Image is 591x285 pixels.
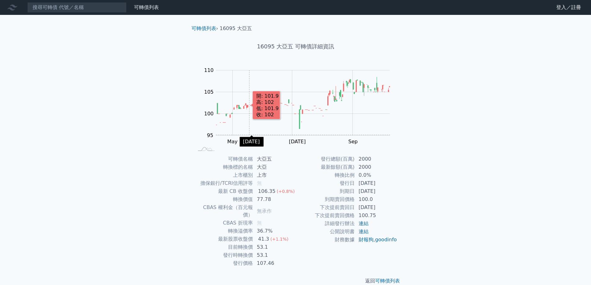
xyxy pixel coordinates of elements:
[194,171,253,179] td: 上市櫃別
[359,220,369,226] a: 連結
[355,171,397,179] td: 0.0%
[375,278,400,284] a: 可轉債列表
[194,187,253,195] td: 最新 CB 收盤價
[296,220,355,228] td: 詳細發行辦法
[194,203,253,219] td: CBAS 權利金（百元報價）
[355,236,397,244] td: ,
[277,189,295,194] span: (+0.8%)
[253,251,296,259] td: 53.1
[253,195,296,203] td: 77.78
[296,236,355,244] td: 財務數據
[551,2,586,12] a: 登入／註冊
[257,188,277,195] div: 106.35
[201,67,399,145] g: Chart
[253,259,296,267] td: 107.46
[194,235,253,243] td: 最新股票收盤價
[355,195,397,203] td: 100.0
[296,171,355,179] td: 轉換比例
[296,203,355,212] td: 下次提前賣回日
[194,243,253,251] td: 目前轉換價
[355,155,397,163] td: 2000
[227,139,238,145] tspan: May
[253,243,296,251] td: 53.1
[186,277,405,285] p: 返回
[204,67,214,73] tspan: 110
[194,163,253,171] td: 轉換標的名稱
[191,25,218,32] li: ›
[257,180,262,186] span: 無
[194,251,253,259] td: 發行時轉換價
[191,25,216,31] a: 可轉債列表
[296,163,355,171] td: 最新餘額(百萬)
[296,179,355,187] td: 發行日
[355,179,397,187] td: [DATE]
[257,220,262,226] span: 無
[289,139,306,145] tspan: [DATE]
[253,155,296,163] td: 大亞五
[194,227,253,235] td: 轉換溢價率
[359,237,374,243] a: 財報狗
[194,259,253,267] td: 發行價格
[296,195,355,203] td: 到期賣回價格
[194,155,253,163] td: 可轉債名稱
[186,42,405,51] h1: 16095 大亞五 可轉債詳細資訊
[296,228,355,236] td: 公開說明書
[194,219,253,227] td: CBAS 折現率
[296,212,355,220] td: 下次提前賣回價格
[355,163,397,171] td: 2000
[194,179,253,187] td: 擔保銀行/TCRI信用評等
[375,237,397,243] a: goodinfo
[134,4,159,10] a: 可轉債列表
[253,163,296,171] td: 大亞
[253,171,296,179] td: 上市
[220,25,252,32] li: 16095 大亞五
[253,227,296,235] td: 36.7%
[270,237,288,242] span: (+1.1%)
[296,155,355,163] td: 發行總額(百萬)
[355,212,397,220] td: 100.75
[355,187,397,195] td: [DATE]
[257,208,272,214] span: 無承作
[257,235,271,243] div: 41.3
[27,2,127,13] input: 搜尋可轉債 代號／名稱
[359,229,369,234] a: 連結
[296,187,355,195] td: 到期日
[204,111,214,117] tspan: 100
[348,139,358,145] tspan: Sep
[204,89,214,95] tspan: 105
[207,132,213,138] tspan: 95
[355,203,397,212] td: [DATE]
[194,195,253,203] td: 轉換價值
